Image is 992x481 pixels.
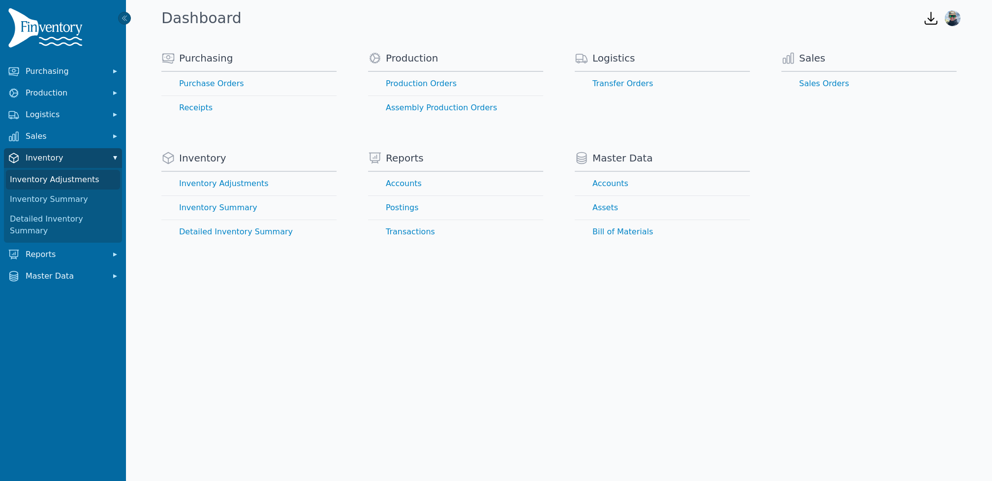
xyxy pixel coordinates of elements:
a: Transactions [368,220,543,244]
span: Master Data [592,151,652,165]
span: Production [386,51,438,65]
span: Reports [386,151,424,165]
span: Sales [26,130,104,142]
button: Logistics [4,105,122,125]
span: Logistics [592,51,635,65]
a: Bill of Materials [575,220,750,244]
a: Inventory Adjustments [6,170,120,190]
a: Accounts [368,172,543,195]
a: Assets [575,196,750,220]
a: Detailed Inventory Summary [161,220,337,244]
a: Inventory Summary [6,190,120,209]
span: Logistics [26,109,104,121]
img: Karina Wright [945,10,961,26]
span: Master Data [26,270,104,282]
a: Assembly Production Orders [368,96,543,120]
span: Reports [26,249,104,260]
span: Purchasing [179,51,233,65]
a: Purchase Orders [161,72,337,96]
a: Accounts [575,172,750,195]
a: Production Orders [368,72,543,96]
a: Inventory Adjustments [161,172,337,195]
button: Purchasing [4,62,122,81]
span: Inventory [179,151,226,165]
span: Inventory [26,152,104,164]
button: Production [4,83,122,103]
button: Master Data [4,266,122,286]
a: Postings [368,196,543,220]
a: Inventory Summary [161,196,337,220]
button: Inventory [4,148,122,168]
a: Transfer Orders [575,72,750,96]
button: Sales [4,127,122,146]
a: Detailed Inventory Summary [6,209,120,241]
img: Finventory [8,8,87,52]
span: Production [26,87,104,99]
a: Sales Orders [781,72,957,96]
h1: Dashboard [161,9,242,27]
a: Receipts [161,96,337,120]
button: Reports [4,245,122,264]
span: Purchasing [26,65,104,77]
span: Sales [799,51,825,65]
